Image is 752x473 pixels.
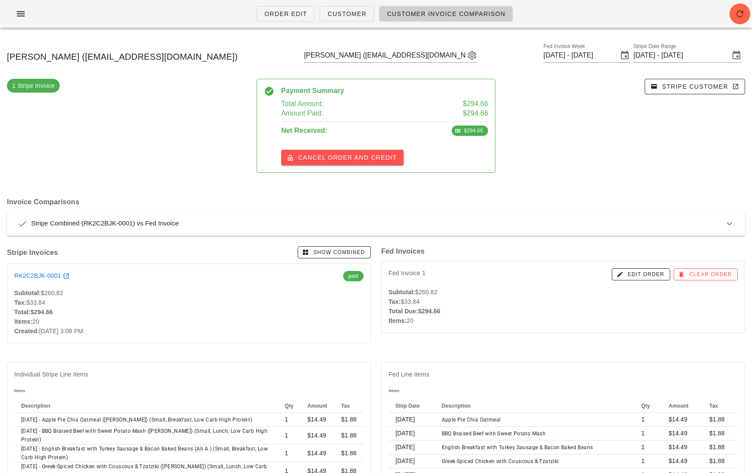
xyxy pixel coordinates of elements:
strong: Subtotal: [389,289,415,296]
td: $14.49 [301,427,334,444]
div: Fed Line Items [382,363,745,386]
span: $294.66 [463,99,488,109]
button: Stripe Combined (RK2C2BJK-0001) vs Fed Invoice [7,212,745,236]
td: $14.49 [662,441,702,454]
strong: Total: [14,309,31,315]
th: Tax [334,399,363,413]
td: $1.88 [334,427,363,444]
div: $294.66 [389,306,738,316]
span: Cancel Order and Credit [288,154,397,161]
div: 20 [389,316,738,325]
strong: Tax: [14,299,26,306]
td: [DATE] [389,441,435,454]
button: Clear Order [674,268,738,280]
td: [DATE] - BBQ Braised Beef with Sweet Potato Mash ([PERSON_NAME]) (Small, Lunch, Low Carb High Pro... [14,427,278,444]
div: [DATE] 3:08 PM [14,326,363,336]
td: English Breakfast with Turkey Sausage & Bacon Baked Beans [435,441,634,454]
div: $294.66 [14,307,363,317]
div: $33.84 [14,298,363,307]
h6: Items [14,386,363,396]
td: [DATE] - English Breakfast with Turkey Sausage & Bacon Baked Beans (Ali A.) (Small, Breakfast, Lo... [14,444,278,462]
td: 1 [278,444,300,462]
div: 20 [14,317,363,326]
th: Qty [634,399,662,413]
span: 1 Stripe Invoice [12,79,55,93]
td: 1 [278,427,300,444]
input: Search by email or name [304,48,465,62]
th: Amount [301,399,334,413]
span: Stripe Combined (RK2C2BJK-0001) vs Fed Invoice [31,219,179,227]
h3: Fed Invoices [381,246,745,256]
td: 1 [634,441,662,454]
th: Description [435,399,634,413]
td: BBQ Braised Beef with Sweet Potato Mash [435,427,634,441]
span: Net Received: [281,126,328,135]
td: $1.88 [334,413,363,427]
span: Amount Paid: [281,109,323,118]
th: Amount [662,399,702,413]
strong: Items: [14,318,32,325]
span: paid [348,271,358,281]
label: Stripe Date Range [633,43,676,50]
td: 1 [278,413,300,427]
td: 1 [634,413,662,427]
strong: Tax: [389,298,401,305]
span: Show Combined [303,248,365,256]
span: [PERSON_NAME] ([EMAIL_ADDRESS][DOMAIN_NAME]) [7,50,238,64]
div: $33.84 [389,297,738,306]
td: $14.49 [662,454,702,468]
th: Qty [278,399,300,413]
span: Fed Invoice 1 [389,268,425,280]
td: $1.88 [702,441,738,454]
h6: Items [389,386,738,396]
strong: Items: [389,317,407,324]
a: Customer [320,6,374,22]
h3: Invoice Comparisons [7,197,745,206]
td: $14.49 [301,413,334,427]
div: Payment Summary [281,86,488,96]
div: $260.82 [14,288,363,298]
span: Customer [327,10,366,17]
td: Greek-Spiced Chicken with Couscous & Tzatziki [435,454,634,468]
span: Edit Order [618,270,665,278]
td: $14.49 [662,413,702,427]
td: $14.49 [301,444,334,462]
span: Stripe Customer [652,83,738,90]
span: Customer Invoice Comparison [386,10,505,17]
strong: Subtotal: [14,290,41,296]
button: Cancel Order and Credit [281,150,404,165]
td: 1 [634,454,662,468]
div: $260.82 [389,287,738,297]
a: RK2C2BJK-0001 [14,271,70,281]
td: $1.88 [702,427,738,441]
div: Individual Stripe Line Items [7,363,370,386]
button: appended action [467,50,477,61]
td: $1.88 [702,413,738,427]
span: $294.66 [457,125,483,136]
h3: Stripe Invoices [7,248,58,257]
td: Apple Pie Chia Oatmeal [435,413,634,427]
a: Stripe Customer [645,79,745,94]
td: [DATE] [389,454,435,468]
th: Ship Date [389,399,435,413]
span: Order Edit [264,10,307,17]
button: Show Combined [298,246,371,258]
td: [DATE] - Apple Pie Chia Oatmeal ([PERSON_NAME]) (Small, Breakfast, Low Carb High Protein) [14,413,278,427]
td: [DATE] [389,427,435,441]
a: Order Edit [257,6,315,22]
span: Clear Order [679,270,732,278]
a: Edit Order [612,268,670,280]
th: Tax [702,399,738,413]
label: Fed Invoice Week [543,43,585,50]
strong: Total Due: [389,308,418,315]
strong: Created: [14,328,39,335]
span: $294.66 [463,109,488,118]
a: Customer Invoice Comparison [379,6,513,22]
td: [DATE] [389,413,435,427]
td: 1 [634,427,662,441]
span: Total Amount: [281,99,324,109]
td: $14.49 [662,427,702,441]
td: $1.88 [702,454,738,468]
td: $1.88 [334,444,363,462]
th: Description [14,399,278,413]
